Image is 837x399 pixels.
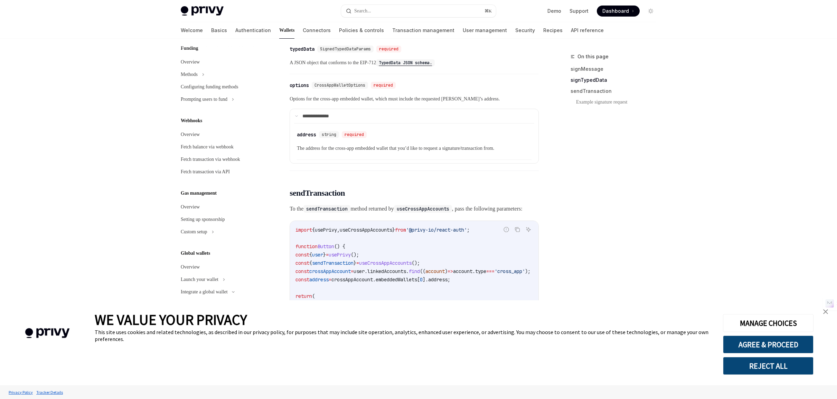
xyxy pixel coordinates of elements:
[819,305,833,319] a: close banner
[303,205,350,213] code: sendTransaction
[181,117,202,125] h5: Webhooks
[181,168,230,176] div: Fetch transaction via API
[409,268,420,274] span: find
[320,46,371,52] span: SignedTypedDataParams
[547,8,561,14] a: Demo
[331,276,373,283] span: crossAppAccount
[181,263,200,271] div: Overview
[570,8,589,14] a: Support
[359,260,412,266] span: useCrossAppAccounts
[341,5,496,17] button: Search...⌘K
[295,227,312,233] span: import
[524,225,533,234] button: Ask AI
[312,252,323,258] span: user
[365,268,367,274] span: .
[515,22,535,39] a: Security
[723,357,814,375] button: REJECT ALL
[303,22,331,39] a: Connectors
[290,187,345,198] span: sendTransaction
[453,268,472,274] span: account
[571,75,662,86] a: signTypedData
[181,249,210,257] h5: Global wallets
[467,227,470,233] span: ;
[10,318,84,348] img: company logo
[297,131,316,138] div: address
[279,22,294,39] a: Wallets
[392,227,395,233] span: }
[181,22,203,39] a: Welcome
[420,268,425,274] span: ((
[181,275,218,284] div: Launch your wallet
[295,243,318,250] span: function
[463,22,507,39] a: User management
[395,227,406,233] span: from
[354,268,365,274] span: user
[181,155,240,164] div: Fetch transaction via webhook
[823,309,828,314] img: close banner
[571,64,662,75] a: signMessage
[35,386,65,398] a: Tracker Details
[351,252,359,258] span: ();
[290,46,314,52] div: typedData
[571,86,662,97] a: sendTransaction
[425,268,445,274] span: account
[181,83,238,91] div: Configuring funding methods
[525,268,530,274] span: );
[175,201,264,213] a: Overview
[175,298,264,311] a: Overview
[417,276,420,283] span: [
[597,6,640,17] a: Dashboard
[329,252,351,258] span: usePrivy
[376,46,401,52] div: required
[181,288,228,296] div: Integrate a global wallet
[373,276,376,283] span: .
[181,130,200,139] div: Overview
[175,153,264,166] a: Fetch transaction via webhook
[472,268,475,274] span: .
[312,260,354,266] span: sendTransaction
[181,143,234,151] div: Fetch balance via webhook
[322,132,336,137] span: string
[181,58,200,66] div: Overview
[406,268,409,274] span: .
[367,268,406,274] span: linkedAccounts
[577,52,609,61] span: On this page
[337,227,340,233] span: ,
[423,276,428,283] span: ].
[420,276,423,283] span: 0
[376,59,435,66] code: TypedData JSON schema.
[354,260,356,266] span: }
[495,268,525,274] span: 'cross_app'
[571,22,604,39] a: API reference
[235,22,271,39] a: Authentication
[175,166,264,178] a: Fetch transaction via API
[181,215,225,224] div: Setting up sponsorship
[297,144,532,153] span: The address for the cross-app embedded wallet that you’d like to request a signature/transaction ...
[326,252,329,258] span: =
[175,128,264,141] a: Overview
[342,131,367,138] div: required
[371,82,396,89] div: required
[309,252,312,258] span: {
[175,141,264,153] a: Fetch balance via webhook
[543,22,563,39] a: Recipes
[475,268,486,274] span: type
[354,7,371,15] div: Search...
[175,56,264,68] a: Overview
[329,276,331,283] span: =
[645,6,656,17] button: Toggle dark mode
[175,213,264,226] a: Setting up sponsorship
[406,227,467,233] span: '@privy-io/react-auth'
[314,82,365,88] span: CrossAppWalletOptions
[181,70,198,79] div: Methods
[513,225,522,234] button: Copy the contents from the code block
[448,276,450,283] span: ;
[723,314,814,332] button: MANAGE CHOICES
[315,227,337,233] span: usePrivy
[211,22,227,39] a: Basics
[295,268,309,274] span: const
[290,95,539,103] span: Options for the cross-app embedded wallet, which must include the requested [PERSON_NAME]’s address.
[181,95,227,104] div: Prompting users to fund
[323,252,326,258] span: }
[175,261,264,273] a: Overview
